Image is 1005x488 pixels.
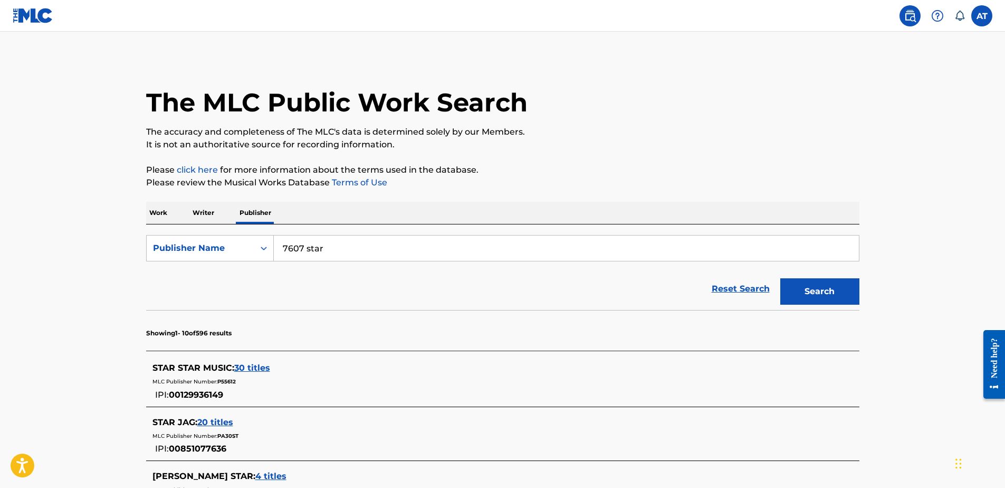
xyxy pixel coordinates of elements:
div: Drag [955,448,962,480]
p: It is not an authoritative source for recording information. [146,138,859,151]
span: 4 titles [255,471,286,481]
p: Please for more information about the terms used in the database. [146,164,859,176]
div: Publisher Name [153,242,248,255]
span: IPI: [155,444,169,454]
a: Reset Search [706,277,775,301]
button: Search [780,278,859,305]
div: Notifications [954,11,965,21]
a: click here [177,165,218,175]
p: The accuracy and completeness of The MLC's data is determined solely by our Members. [146,126,859,138]
span: PA30ST [217,433,238,439]
a: Terms of Use [330,177,387,187]
span: 20 titles [197,417,233,427]
span: MLC Publisher Number: [152,378,217,385]
span: 30 titles [234,363,270,373]
form: Search Form [146,235,859,310]
h1: The MLC Public Work Search [146,87,528,118]
span: P55612 [217,378,236,385]
img: help [931,10,944,22]
span: 00851077636 [169,444,226,454]
span: [PERSON_NAME] STAR : [152,471,255,481]
img: search [904,10,916,22]
p: Publisher [236,202,274,224]
span: 00129936149 [169,390,223,400]
span: STAR STAR MUSIC : [152,363,234,373]
p: Work [146,202,170,224]
p: Showing 1 - 10 of 596 results [146,329,232,338]
div: Help [927,5,948,26]
img: MLC Logo [13,8,53,23]
p: Writer [189,202,217,224]
div: User Menu [971,5,992,26]
span: MLC Publisher Number: [152,433,217,439]
span: IPI: [155,390,169,400]
p: Please review the Musical Works Database [146,176,859,189]
span: STAR JAG : [152,417,197,427]
iframe: Resource Center [975,322,1005,407]
a: Public Search [899,5,921,26]
iframe: Chat Widget [952,437,1005,488]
